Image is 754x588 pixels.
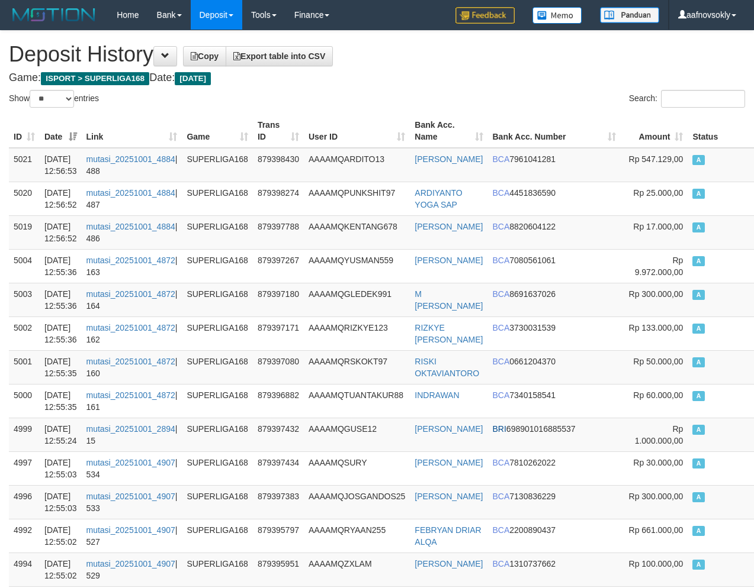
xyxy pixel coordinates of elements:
[40,283,82,316] td: [DATE] 12:55:36
[82,114,182,148] th: Link: activate to sort column ascending
[629,525,684,535] span: Rp 661.000,00
[9,384,40,418] td: 5000
[692,222,704,232] span: Approved
[9,350,40,384] td: 5001
[9,249,40,283] td: 5004
[493,458,510,467] span: BCA
[692,357,704,367] span: Approved
[182,182,253,215] td: SUPERLIGA168
[253,553,304,586] td: 879395951
[488,249,621,283] td: 7080561061
[692,492,704,502] span: Approved
[82,249,182,283] td: | 163
[253,215,304,249] td: 879397788
[488,519,621,553] td: 2200890437
[40,148,82,182] td: [DATE] 12:56:53
[40,519,82,553] td: [DATE] 12:55:02
[40,485,82,519] td: [DATE] 12:55:03
[629,90,745,108] label: Search:
[488,114,621,148] th: Bank Acc. Number: activate to sort column ascending
[304,182,410,215] td: AAAAMQPUNKSHIT97
[633,357,683,366] span: Rp 50.000,00
[493,357,510,366] span: BCA
[692,425,704,435] span: Approved
[9,182,40,215] td: 5020
[633,188,683,198] span: Rp 25.000,00
[493,525,510,535] span: BCA
[9,72,745,84] h4: Game: Date:
[40,418,82,451] td: [DATE] 12:55:24
[82,182,182,215] td: | 487
[304,553,410,586] td: AAAAMQZXLAM
[415,357,479,378] a: RISKI OKTAVIANTORO
[493,492,510,501] span: BCA
[633,390,683,400] span: Rp 60.000,00
[633,222,683,231] span: Rp 17.000,00
[692,526,704,536] span: Approved
[86,188,175,198] a: mutasi_20251001_4884
[82,485,182,519] td: | 533
[86,357,175,366] a: mutasi_20251001_4872
[410,114,487,148] th: Bank Acc. Name: activate to sort column ascending
[253,114,304,148] th: Trans ID: activate to sort column ascending
[415,559,483,568] a: [PERSON_NAME]
[253,316,304,350] td: 879397171
[253,485,304,519] td: 879397383
[692,560,704,570] span: Approved
[304,519,410,553] td: AAAAMQRYAAN255
[692,256,704,266] span: Approved
[175,72,211,85] span: [DATE]
[86,458,175,467] a: mutasi_20251001_4907
[191,51,219,61] span: Copy
[493,559,510,568] span: BCA
[629,559,684,568] span: Rp 100.000,00
[9,283,40,316] td: 5003
[40,451,82,485] td: [DATE] 12:55:03
[253,418,304,451] td: 879397432
[40,384,82,418] td: [DATE] 12:55:35
[9,451,40,485] td: 4997
[86,222,175,231] a: mutasi_20251001_4884
[182,418,253,451] td: SUPERLIGA168
[493,323,510,332] span: BCA
[629,492,684,501] span: Rp 300.000,00
[182,283,253,316] td: SUPERLIGA168
[304,350,410,384] td: AAAAMQRSKOKT97
[9,43,745,66] h1: Deposit History
[692,155,704,165] span: Approved
[40,215,82,249] td: [DATE] 12:56:52
[493,289,510,299] span: BCA
[82,418,182,451] td: | 15
[82,553,182,586] td: | 529
[86,525,175,535] a: mutasi_20251001_4907
[488,485,621,519] td: 7130836229
[9,90,99,108] label: Show entries
[9,485,40,519] td: 4996
[415,154,483,164] a: [PERSON_NAME]
[304,249,410,283] td: AAAAMQYUSMAN559
[40,316,82,350] td: [DATE] 12:55:36
[253,148,304,182] td: 879398430
[86,323,175,332] a: mutasi_20251001_4872
[688,114,753,148] th: Status
[415,323,483,344] a: RIZKYE [PERSON_NAME]
[304,451,410,485] td: AAAAMQSURY
[493,154,510,164] span: BCA
[488,553,621,586] td: 1310737662
[629,154,684,164] span: Rp 547.129,00
[415,222,483,231] a: [PERSON_NAME]
[182,519,253,553] td: SUPERLIGA168
[82,283,182,316] td: | 164
[82,148,182,182] td: | 488
[86,289,175,299] a: mutasi_20251001_4872
[183,46,226,66] a: Copy
[182,215,253,249] td: SUPERLIGA168
[415,525,481,547] a: FEBRYAN DRIAR ALQA
[9,148,40,182] td: 5021
[253,451,304,485] td: 879397434
[455,7,515,24] img: Feedback.jpg
[253,519,304,553] td: 879395797
[493,188,510,198] span: BCA
[488,418,621,451] td: 698901016885537
[9,418,40,451] td: 4999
